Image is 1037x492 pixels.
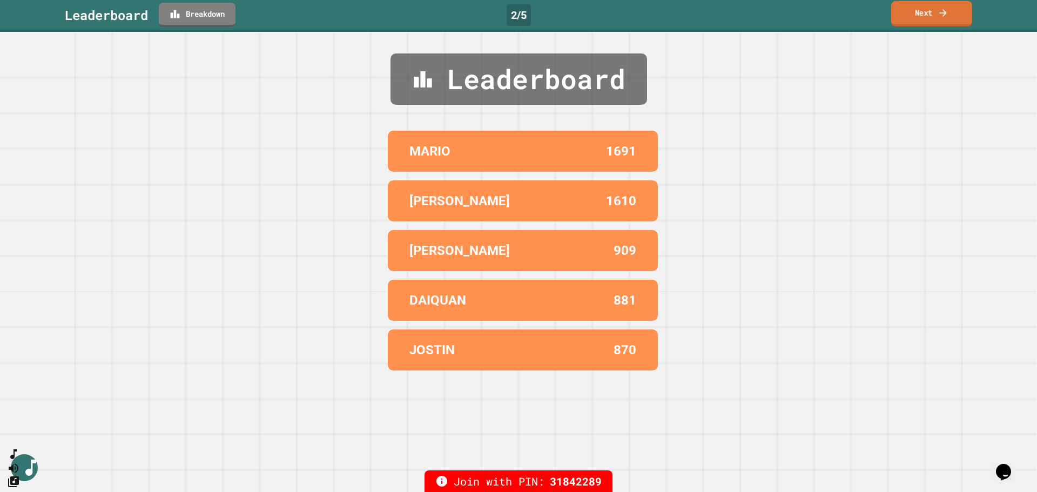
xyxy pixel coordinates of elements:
[409,291,466,310] p: DAIQUAN
[614,340,636,360] p: 870
[65,5,148,25] div: Leaderboard
[891,1,972,26] a: Next
[390,53,647,105] div: Leaderboard
[507,4,531,26] div: 2 / 5
[550,473,602,489] span: 31842289
[425,470,612,492] div: Join with PIN:
[159,3,235,27] a: Breakdown
[7,475,20,488] button: Change Music
[614,241,636,260] p: 909
[992,449,1026,481] iframe: chat widget
[7,461,20,475] button: Mute music
[409,191,510,211] p: [PERSON_NAME]
[409,340,455,360] p: JOSTIN
[606,141,636,161] p: 1691
[409,141,450,161] p: MARIO
[7,448,20,461] button: SpeedDial basic example
[409,241,510,260] p: [PERSON_NAME]
[614,291,636,310] p: 881
[606,191,636,211] p: 1610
